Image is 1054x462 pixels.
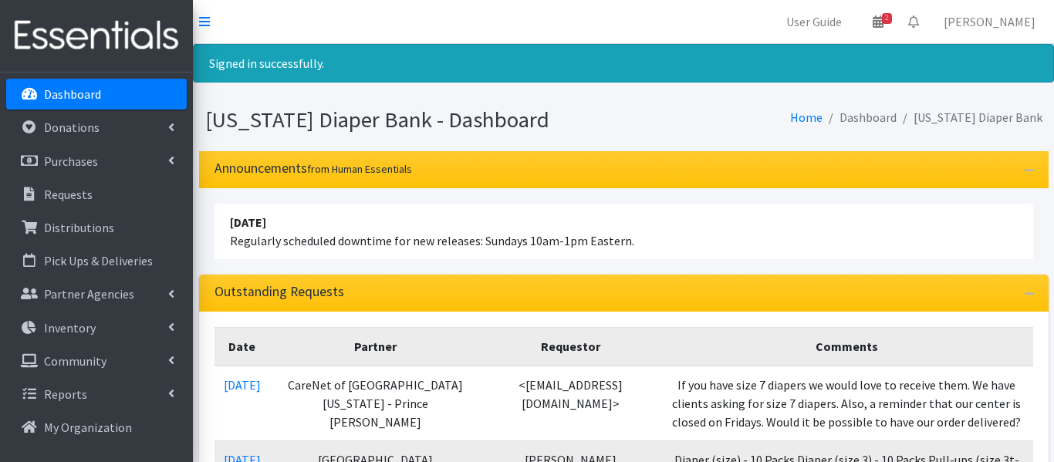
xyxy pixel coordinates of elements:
a: Dashboard [6,79,187,110]
p: Reports [44,386,87,402]
h3: Outstanding Requests [215,284,344,300]
a: User Guide [774,6,854,37]
a: Requests [6,179,187,210]
a: Pick Ups & Deliveries [6,245,187,276]
li: Dashboard [823,106,897,129]
span: 2 [882,13,892,24]
p: Dashboard [44,86,101,102]
p: My Organization [44,420,132,435]
li: Regularly scheduled downtime for new releases: Sundays 10am-1pm Eastern. [215,204,1033,259]
th: Comments [660,327,1032,366]
p: Pick Ups & Deliveries [44,253,153,268]
img: HumanEssentials [6,10,187,62]
h1: [US_STATE] Diaper Bank - Dashboard [205,106,618,133]
p: Partner Agencies [44,286,134,302]
th: Partner [270,327,481,366]
p: Donations [44,120,100,135]
p: Purchases [44,153,98,169]
li: [US_STATE] Diaper Bank [897,106,1042,129]
a: Inventory [6,312,187,343]
th: Requestor [481,327,660,366]
small: from Human Essentials [307,162,412,176]
td: If you have size 7 diapers we would love to receive them. We have clients asking for size 7 diape... [660,366,1032,441]
a: [DATE] [224,377,261,393]
strong: [DATE] [230,214,266,230]
td: CareNet of [GEOGRAPHIC_DATA][US_STATE] - Prince [PERSON_NAME] [270,366,481,441]
p: Inventory [44,320,96,336]
th: Date [215,327,270,366]
h3: Announcements [215,160,412,177]
a: Donations [6,112,187,143]
a: Purchases [6,146,187,177]
p: Requests [44,187,93,202]
div: Signed in successfully. [193,44,1054,83]
td: <[EMAIL_ADDRESS][DOMAIN_NAME]> [481,366,660,441]
a: Partner Agencies [6,278,187,309]
a: Home [790,110,823,125]
a: 2 [860,6,896,37]
p: Distributions [44,220,114,235]
p: Community [44,353,106,369]
a: Community [6,346,187,376]
a: [PERSON_NAME] [931,6,1048,37]
a: Reports [6,379,187,410]
a: Distributions [6,212,187,243]
a: My Organization [6,412,187,443]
